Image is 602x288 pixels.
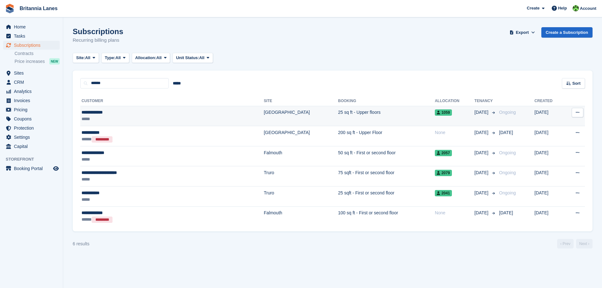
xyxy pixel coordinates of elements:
th: Booking [338,96,435,106]
a: menu [3,22,60,31]
span: [DATE] [474,190,490,196]
button: Unit Status: All [173,53,213,63]
td: 50 sq ft - First or second floor [338,146,435,166]
span: Unit Status: [176,55,199,61]
span: Settings [14,133,52,142]
a: menu [3,41,60,50]
a: menu [3,96,60,105]
td: Falmouth [264,146,338,166]
nav: Page [556,239,594,248]
th: Created [534,96,563,106]
span: Analytics [14,87,52,96]
span: All [85,55,90,61]
td: Truro [264,187,338,207]
img: Robert Parr [573,5,579,11]
div: None [435,210,474,216]
span: Capital [14,142,52,151]
td: 200 sq ft - Upper Floor [338,126,435,146]
td: [DATE] [534,126,563,146]
span: [DATE] [474,109,490,116]
a: menu [3,32,60,40]
div: None [435,129,474,136]
span: Protection [14,124,52,132]
button: Export [508,27,536,38]
img: stora-icon-8386f47178a22dfd0bd8f6a31ec36ba5ce8667c1dd55bd0f319d3a0aa187defe.svg [5,4,15,13]
a: Preview store [52,165,60,172]
a: Price increases NEW [15,58,60,65]
span: Ongoing [499,150,516,155]
a: menu [3,124,60,132]
a: menu [3,133,60,142]
span: Booking Portal [14,164,52,173]
a: menu [3,78,60,87]
span: Tasks [14,32,52,40]
span: Invoices [14,96,52,105]
a: Britannia Lanes [17,3,60,14]
span: Account [580,5,596,12]
span: 2057 [435,150,452,156]
span: Ongoing [499,110,516,115]
span: Ongoing [499,190,516,195]
span: Create [527,5,539,11]
a: Next [576,239,593,248]
span: Sites [14,69,52,77]
span: [DATE] [499,210,513,215]
h1: Subscriptions [73,27,123,36]
span: Price increases [15,58,45,64]
a: menu [3,69,60,77]
td: 100 sq ft - First or second floor [338,206,435,226]
span: All [115,55,121,61]
th: Site [264,96,338,106]
span: All [156,55,162,61]
th: Customer [80,96,264,106]
a: Create a Subscription [541,27,593,38]
span: CRM [14,78,52,87]
span: Subscriptions [14,41,52,50]
span: [DATE] [474,169,490,176]
td: 25 sq ft - Upper floors [338,106,435,126]
button: Type: All [101,53,129,63]
td: [DATE] [534,206,563,226]
span: Coupons [14,114,52,123]
td: 75 sqft - First or second floor [338,166,435,187]
a: menu [3,105,60,114]
span: 1059 [435,109,452,116]
td: 25 sqft - First or second floor [338,187,435,207]
span: Pricing [14,105,52,114]
span: Ongoing [499,170,516,175]
a: menu [3,164,60,173]
button: Allocation: All [132,53,170,63]
span: All [199,55,204,61]
p: Recurring billing plans [73,37,123,44]
span: Allocation: [135,55,156,61]
span: Storefront [6,156,63,162]
td: [DATE] [534,146,563,166]
span: [DATE] [474,129,490,136]
a: menu [3,114,60,123]
td: [DATE] [534,166,563,187]
span: [DATE] [474,150,490,156]
div: NEW [49,58,60,64]
div: 6 results [73,241,89,247]
a: menu [3,142,60,151]
span: [DATE] [499,130,513,135]
td: Truro [264,166,338,187]
th: Tenancy [474,96,496,106]
td: [DATE] [534,106,563,126]
span: Help [558,5,567,11]
span: [DATE] [474,210,490,216]
a: menu [3,87,60,96]
span: Site: [76,55,85,61]
a: Previous [557,239,574,248]
td: [GEOGRAPHIC_DATA] [264,126,338,146]
button: Site: All [73,53,99,63]
span: 2041 [435,190,452,196]
span: Home [14,22,52,31]
span: Sort [572,80,581,87]
span: Export [516,29,529,36]
a: Contracts [15,51,60,57]
span: 2079 [435,170,452,176]
td: Falmouth [264,206,338,226]
th: Allocation [435,96,474,106]
td: [DATE] [534,187,563,207]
